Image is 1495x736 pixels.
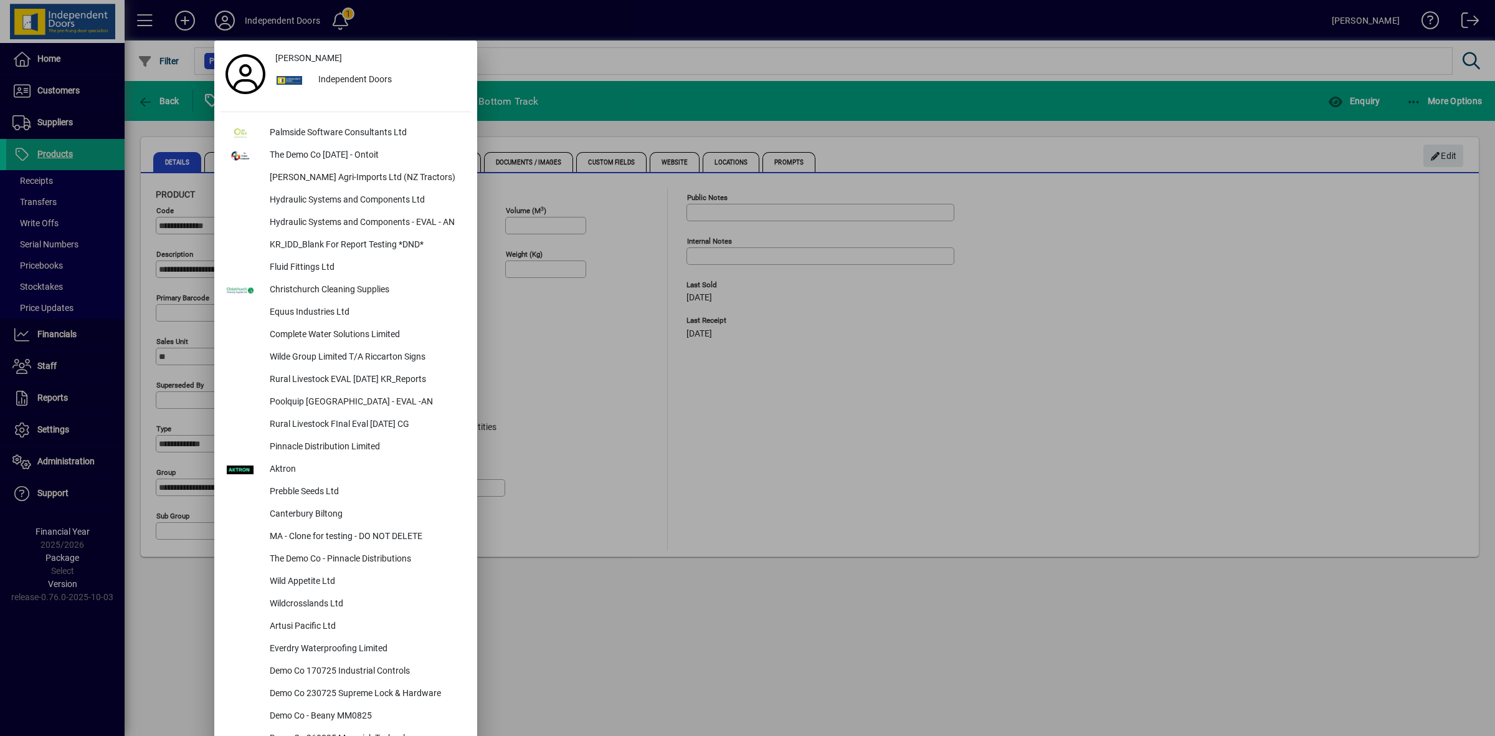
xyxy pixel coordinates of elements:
[221,526,471,548] button: MA - Clone for testing - DO NOT DELETE
[275,52,342,65] span: [PERSON_NAME]
[221,661,471,683] button: Demo Co 170725 Industrial Controls
[221,391,471,414] button: Poolquip [GEOGRAPHIC_DATA] - EVAL -AN
[221,504,471,526] button: Canterbury Biltong
[260,504,471,526] div: Canterbury Biltong
[260,189,471,212] div: Hydraulic Systems and Components Ltd
[260,705,471,728] div: Demo Co - Beany MM0825
[221,593,471,616] button: Wildcrosslands Ltd
[260,391,471,414] div: Poolquip [GEOGRAPHIC_DATA] - EVAL -AN
[221,234,471,257] button: KR_IDD_Blank For Report Testing *DND*
[260,683,471,705] div: Demo Co 230725 Supreme Lock & Hardware
[260,526,471,548] div: MA - Clone for testing - DO NOT DELETE
[308,69,471,92] div: Independent Doors
[221,369,471,391] button: Rural Livestock EVAL [DATE] KR_Reports
[221,414,471,436] button: Rural Livestock FInal Eval [DATE] CG
[260,414,471,436] div: Rural Livestock FInal Eval [DATE] CG
[221,189,471,212] button: Hydraulic Systems and Components Ltd
[260,369,471,391] div: Rural Livestock EVAL [DATE] KR_Reports
[221,638,471,661] button: Everdry Waterproofing Limited
[260,212,471,234] div: Hydraulic Systems and Components - EVAL - AN
[260,302,471,324] div: Equus Industries Ltd
[221,302,471,324] button: Equus Industries Ltd
[221,481,471,504] button: Prebble Seeds Ltd
[260,279,471,302] div: Christchurch Cleaning Supplies
[260,167,471,189] div: [PERSON_NAME] Agri-Imports Ltd (NZ Tractors)
[260,346,471,369] div: Wilde Group Limited T/A Riccarton Signs
[221,167,471,189] button: [PERSON_NAME] Agri-Imports Ltd (NZ Tractors)
[221,324,471,346] button: Complete Water Solutions Limited
[221,279,471,302] button: Christchurch Cleaning Supplies
[221,63,270,85] a: Profile
[260,571,471,593] div: Wild Appetite Ltd
[260,145,471,167] div: The Demo Co [DATE] - Ontoit
[260,257,471,279] div: Fluid Fittings Ltd
[221,548,471,571] button: The Demo Co - Pinnacle Distributions
[221,436,471,459] button: Pinnacle Distribution Limited
[260,593,471,616] div: Wildcrosslands Ltd
[260,616,471,638] div: Artusi Pacific Ltd
[260,481,471,504] div: Prebble Seeds Ltd
[221,145,471,167] button: The Demo Co [DATE] - Ontoit
[221,257,471,279] button: Fluid Fittings Ltd
[221,459,471,481] button: Aktron
[260,638,471,661] div: Everdry Waterproofing Limited
[270,69,471,92] button: Independent Doors
[221,616,471,638] button: Artusi Pacific Ltd
[221,705,471,728] button: Demo Co - Beany MM0825
[221,122,471,145] button: Palmside Software Consultants Ltd
[221,571,471,593] button: Wild Appetite Ltd
[221,212,471,234] button: Hydraulic Systems and Components - EVAL - AN
[221,683,471,705] button: Demo Co 230725 Supreme Lock & Hardware
[260,661,471,683] div: Demo Co 170725 Industrial Controls
[260,436,471,459] div: Pinnacle Distribution Limited
[221,346,471,369] button: Wilde Group Limited T/A Riccarton Signs
[260,459,471,481] div: Aktron
[260,234,471,257] div: KR_IDD_Blank For Report Testing *DND*
[270,47,471,69] a: [PERSON_NAME]
[260,324,471,346] div: Complete Water Solutions Limited
[260,548,471,571] div: The Demo Co - Pinnacle Distributions
[260,122,471,145] div: Palmside Software Consultants Ltd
